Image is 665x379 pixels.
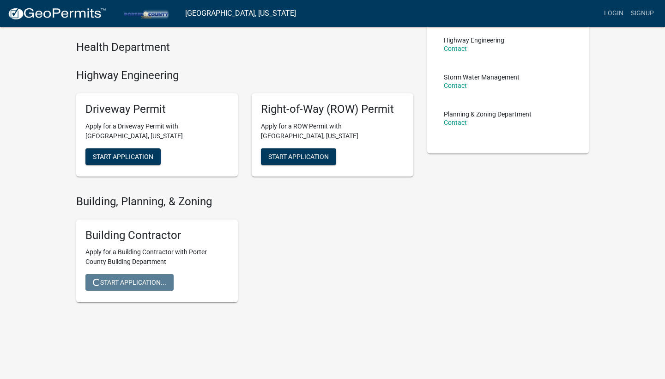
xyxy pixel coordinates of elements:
a: Signup [627,5,658,22]
span: Start Application [93,153,153,160]
p: Apply for a ROW Permit with [GEOGRAPHIC_DATA], [US_STATE] [261,122,404,141]
p: Apply for a Building Contractor with Porter County Building Department [85,247,229,267]
img: Porter County, Indiana [114,7,178,19]
span: Start Application... [93,279,166,286]
p: Apply for a Driveway Permit with [GEOGRAPHIC_DATA], [US_STATE] [85,122,229,141]
h4: Health Department [76,41,413,54]
a: Login [600,5,627,22]
h5: Driveway Permit [85,103,229,116]
h4: Building, Planning, & Zoning [76,195,413,208]
p: Storm Water Management [444,74,520,80]
a: Contact [444,82,467,89]
button: Start Application [261,148,336,165]
button: Start Application... [85,274,174,291]
a: Contact [444,45,467,52]
p: Highway Engineering [444,37,504,43]
a: [GEOGRAPHIC_DATA], [US_STATE] [185,6,296,21]
p: Planning & Zoning Department [444,111,532,117]
button: Start Application [85,148,161,165]
span: Start Application [268,153,329,160]
h5: Building Contractor [85,229,229,242]
h4: Highway Engineering [76,69,413,82]
a: Contact [444,119,467,126]
h5: Right-of-Way (ROW) Permit [261,103,404,116]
